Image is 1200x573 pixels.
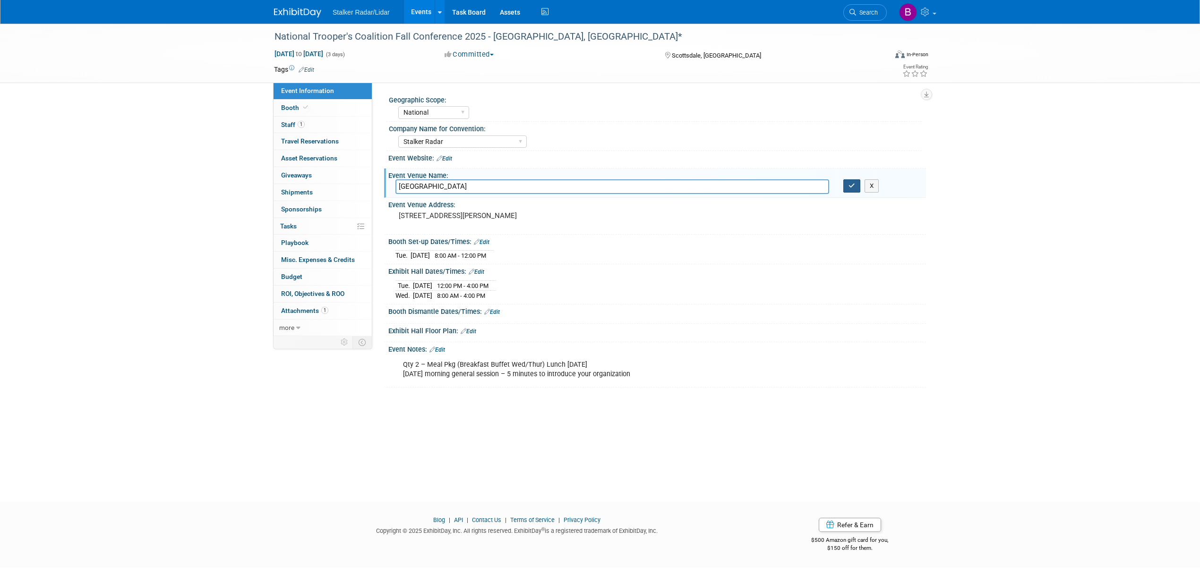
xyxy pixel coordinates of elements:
[484,309,500,315] a: Edit
[281,121,305,128] span: Staff
[274,167,372,184] a: Giveaways
[469,269,484,275] a: Edit
[389,93,922,105] div: Geographic Scope:
[395,280,413,291] td: Tue.
[388,304,926,317] div: Booth Dismantle Dates/Times:
[413,291,432,301] td: [DATE]
[672,52,761,59] span: Scottsdale, [GEOGRAPHIC_DATA]
[899,3,917,21] img: Brooke Journet
[274,303,372,319] a: Attachments1
[446,516,453,523] span: |
[472,516,501,523] a: Contact Us
[274,65,314,74] td: Tags
[274,83,372,99] a: Event Information
[333,8,390,16] span: Stalker Radar/Lidar
[819,518,881,532] a: Refer & Earn
[843,4,887,21] a: Search
[303,105,308,110] i: Booth reservation complete
[281,307,328,314] span: Attachments
[281,188,313,196] span: Shipments
[388,342,926,354] div: Event Notes:
[435,252,486,259] span: 8:00 AM - 12:00 PM
[388,235,926,247] div: Booth Set-up Dates/Times:
[274,218,372,235] a: Tasks
[279,324,294,331] span: more
[274,8,321,17] img: ExhibitDay
[474,239,489,245] a: Edit
[437,282,489,289] span: 12:00 PM - 4:00 PM
[281,290,344,297] span: ROI, Objectives & ROO
[274,150,372,167] a: Asset Reservations
[281,87,334,94] span: Event Information
[281,137,339,145] span: Travel Reservations
[281,273,302,280] span: Budget
[564,516,600,523] a: Privacy Policy
[388,169,926,180] div: Event Venue Name:
[388,264,926,277] div: Exhibit Hall Dates/Times:
[437,155,452,162] a: Edit
[274,50,324,58] span: [DATE] [DATE]
[895,51,905,58] img: Format-Inperson.png
[274,117,372,133] a: Staff1
[413,280,432,291] td: [DATE]
[274,524,760,535] div: Copyright © 2025 ExhibitDay, Inc. All rights reserved. ExhibitDay is a registered trademark of Ex...
[388,198,926,210] div: Event Venue Address:
[388,324,926,336] div: Exhibit Hall Floor Plan:
[353,336,372,348] td: Toggle Event Tabs
[389,122,922,134] div: Company Name for Convention:
[433,516,445,523] a: Blog
[395,251,411,261] td: Tue.
[441,50,497,59] button: Committed
[906,51,928,58] div: In-Person
[902,65,928,69] div: Event Rating
[429,346,445,353] a: Edit
[271,28,873,45] div: National Trooper's Coalition Fall Conference 2025 - [GEOGRAPHIC_DATA], [GEOGRAPHIC_DATA]*
[281,171,312,179] span: Giveaways
[454,516,463,523] a: API
[464,516,471,523] span: |
[281,104,310,111] span: Booth
[274,100,372,116] a: Booth
[541,527,545,532] sup: ®
[336,336,353,348] td: Personalize Event Tab Strip
[396,355,822,384] div: Qty 2 – Meal Pkg (Breakfast Buffet Wed/Thur) Lunch [DATE] [DATE] morning general session – 5 minu...
[274,269,372,285] a: Budget
[395,291,413,301] td: Wed.
[274,320,372,336] a: more
[299,67,314,73] a: Edit
[865,179,879,193] button: X
[411,251,430,261] td: [DATE]
[437,292,485,299] span: 8:00 AM - 4:00 PM
[321,307,328,314] span: 1
[774,530,926,552] div: $500 Amazon gift card for you,
[510,516,555,523] a: Terms of Service
[294,50,303,58] span: to
[274,252,372,268] a: Misc. Expenses & Credits
[556,516,562,523] span: |
[281,205,322,213] span: Sponsorships
[274,133,372,150] a: Travel Reservations
[325,51,345,58] span: (3 days)
[281,154,337,162] span: Asset Reservations
[298,121,305,128] span: 1
[399,211,602,220] pre: [STREET_ADDRESS][PERSON_NAME]
[274,235,372,251] a: Playbook
[274,184,372,201] a: Shipments
[280,222,297,230] span: Tasks
[831,49,928,63] div: Event Format
[503,516,509,523] span: |
[274,201,372,218] a: Sponsorships
[281,239,309,246] span: Playbook
[774,544,926,552] div: $150 off for them.
[388,151,926,163] div: Event Website:
[274,286,372,302] a: ROI, Objectives & ROO
[461,328,476,335] a: Edit
[281,256,355,263] span: Misc. Expenses & Credits
[856,9,878,16] span: Search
